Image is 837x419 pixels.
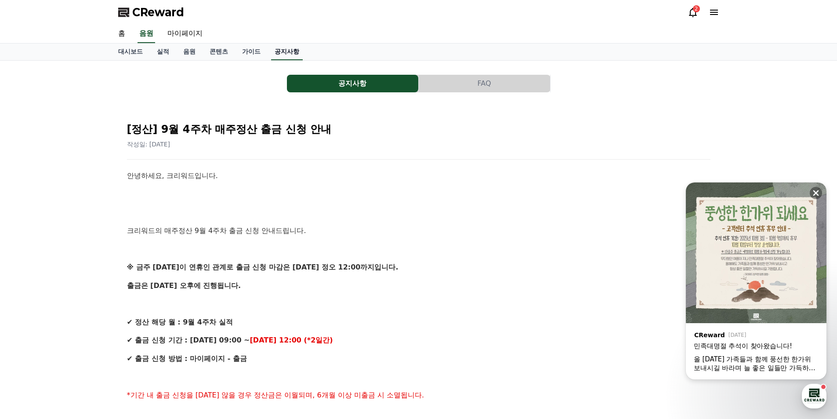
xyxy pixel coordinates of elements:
[127,225,710,237] p: 크리워드의 매주정산 9월 4주차 출금 신청 안내드립니다.
[3,279,58,301] a: 홈
[287,75,419,92] a: 공지사항
[138,25,155,43] a: 음원
[176,44,203,60] a: 음원
[127,336,250,344] strong: ✔ 출금 신청 기간 : [DATE] 09:00 ~
[419,75,550,92] button: FAQ
[127,122,710,136] h2: [정산] 9월 4주차 매주정산 출금 신청 안내
[28,292,33,299] span: 홈
[235,44,268,60] a: 가이드
[287,75,418,92] button: 공지사항
[58,279,113,301] a: 대화
[127,170,710,182] p: 안녕하세요, 크리워드입니다.
[250,336,301,344] strong: [DATE] 12:00
[127,354,247,363] strong: ✔ 출금 신청 방법 : 마이페이지 - 출금
[304,336,333,344] strong: (*2일간)
[693,5,700,12] div: 2
[80,292,91,299] span: 대화
[203,44,235,60] a: 콘텐츠
[127,281,241,290] strong: 출금은 [DATE] 오후에 진행됩니다.
[113,279,169,301] a: 설정
[111,25,132,43] a: 홈
[111,44,150,60] a: 대시보드
[127,263,399,271] strong: ※ 금주 [DATE]이 연휴인 관계로 출금 신청 마감은 [DATE] 정오 12:00까지입니다.
[150,44,176,60] a: 실적
[127,391,424,399] span: *기간 내 출금 신청을 [DATE] 않을 경우 정산금은 이월되며, 6개월 이상 미출금 시 소멸됩니다.
[688,7,698,18] a: 2
[127,318,233,326] strong: ✔ 정산 해당 월 : 9월 4주차 실적
[118,5,184,19] a: CReward
[160,25,210,43] a: 마이페이지
[132,5,184,19] span: CReward
[271,44,303,60] a: 공지사항
[127,141,170,148] span: 작성일: [DATE]
[136,292,146,299] span: 설정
